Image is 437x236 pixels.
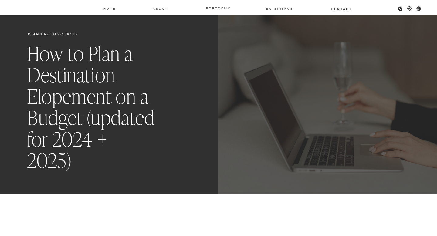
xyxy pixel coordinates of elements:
[330,6,352,11] a: Contact
[152,6,168,11] a: About
[103,6,116,11] a: Home
[266,6,288,11] a: EXPERIENCE
[28,32,78,36] a: Planning Resources
[204,5,234,10] a: PORTOFLIO
[27,44,155,172] h1: How to Plan a Destination Elopement on a Budget (updated for 2024 + 2025)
